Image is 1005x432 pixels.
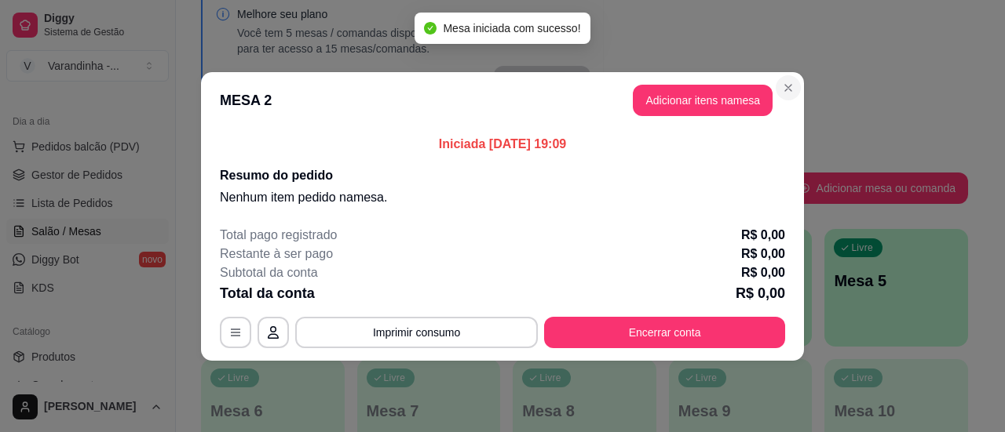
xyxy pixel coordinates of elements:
[741,245,785,263] p: R$ 0,00
[220,245,333,263] p: Restante à ser pago
[633,85,773,116] button: Adicionar itens namesa
[741,226,785,245] p: R$ 0,00
[220,188,785,207] p: Nenhum item pedido na mesa .
[424,22,437,34] span: check-circle
[220,282,315,304] p: Total da conta
[443,22,580,34] span: Mesa iniciada com sucesso!
[741,263,785,282] p: R$ 0,00
[220,166,785,185] h2: Resumo do pedido
[220,226,337,245] p: Total pago registrado
[220,135,785,154] p: Iniciada [DATE] 19:09
[776,75,801,100] button: Close
[295,317,538,348] button: Imprimir consumo
[736,282,785,304] p: R$ 0,00
[220,263,318,282] p: Subtotal da conta
[544,317,785,348] button: Encerrar conta
[201,72,804,129] header: MESA 2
